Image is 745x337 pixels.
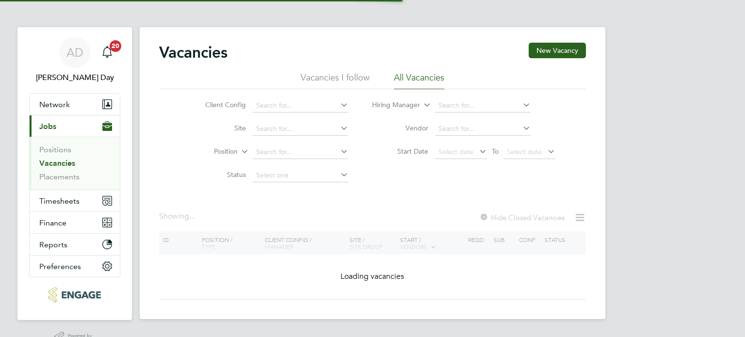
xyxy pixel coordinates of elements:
button: Jobs [30,115,120,137]
input: Search for... [435,122,531,136]
label: Hide Closed Vacancies [479,213,565,222]
span: ... [189,211,195,221]
span: AD [66,46,83,59]
label: Position [182,147,238,157]
img: morganhunt-logo-retina.png [49,287,100,303]
label: Client Config [190,100,246,109]
span: Jobs [39,122,56,131]
input: Select one [253,169,348,182]
input: Search for... [435,99,531,112]
span: Select date [507,147,542,156]
label: Vendor [372,124,428,132]
a: Go to home page [29,287,120,303]
nav: Main navigation [17,27,132,320]
span: Finance [39,218,66,227]
span: Network [39,100,70,109]
h2: Vacancies [159,43,227,62]
label: Site [190,124,246,132]
button: Finance [30,212,120,233]
span: Reports [39,240,67,249]
a: AD[PERSON_NAME] Day [29,37,120,83]
button: Reports [30,234,120,255]
a: Vacancies [39,159,75,168]
li: Vacancies I follow [301,72,370,89]
a: Placements [39,172,80,181]
li: All Vacancies [394,72,444,89]
a: 20 [97,37,117,68]
button: Timesheets [30,190,120,211]
span: To [489,145,502,158]
label: Start Date [372,147,428,156]
span: Amie Day [29,72,120,83]
button: New Vacancy [529,43,586,58]
input: Search for... [253,145,348,159]
input: Search for... [253,99,348,112]
label: Status [190,170,246,179]
button: Preferences [30,256,120,277]
button: Network [30,94,120,115]
a: Positions [39,145,71,154]
label: Hiring Manager [364,100,420,110]
span: 20 [110,40,121,52]
input: Search for... [253,122,348,136]
span: Select date [438,147,473,156]
div: Showing [159,211,197,222]
span: Timesheets [39,196,80,206]
div: Jobs [30,137,120,190]
span: Preferences [39,262,81,271]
